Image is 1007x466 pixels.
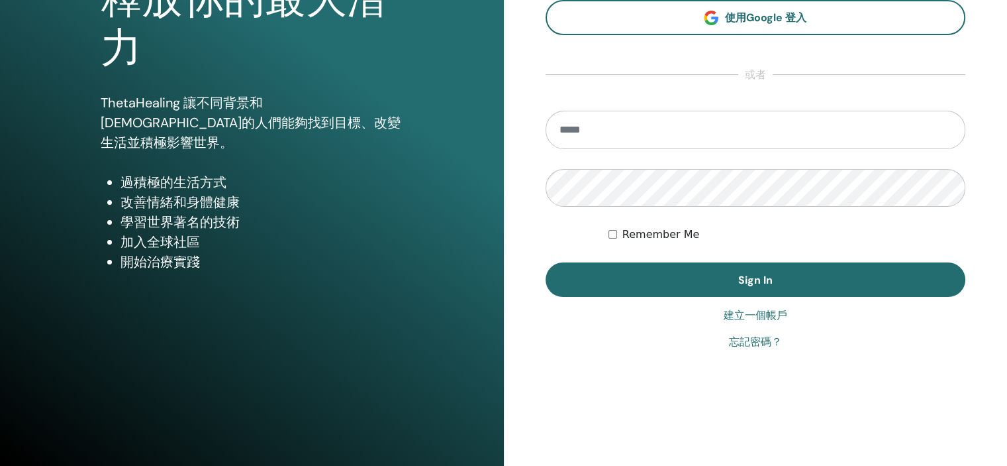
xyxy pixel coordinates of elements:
[546,262,966,297] button: Sign In
[120,233,200,251] font: 加入全球社區
[120,194,240,211] font: 改善情緒和身體健康
[729,334,782,350] a: 忘記密碼？
[724,309,787,321] font: 建立一個帳戶
[729,335,782,348] font: 忘記密碼？
[724,308,787,323] a: 建立一個帳戶
[101,94,401,151] font: ThetaHealing 讓不同背景和[DEMOGRAPHIC_DATA]的人們能夠找到目標、改變生活並積極影響世界。
[725,11,806,25] font: 使用Google 登入
[120,213,240,231] font: 學習世界著名的技術
[120,174,226,191] font: 過積極的生活方式
[622,228,700,241] font: Remember Me
[608,227,965,243] div: Keep me authenticated indefinitely or until I manually logout
[745,68,766,82] font: 或者
[120,253,200,270] font: 開始治療實踐
[738,273,773,287] font: Sign In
